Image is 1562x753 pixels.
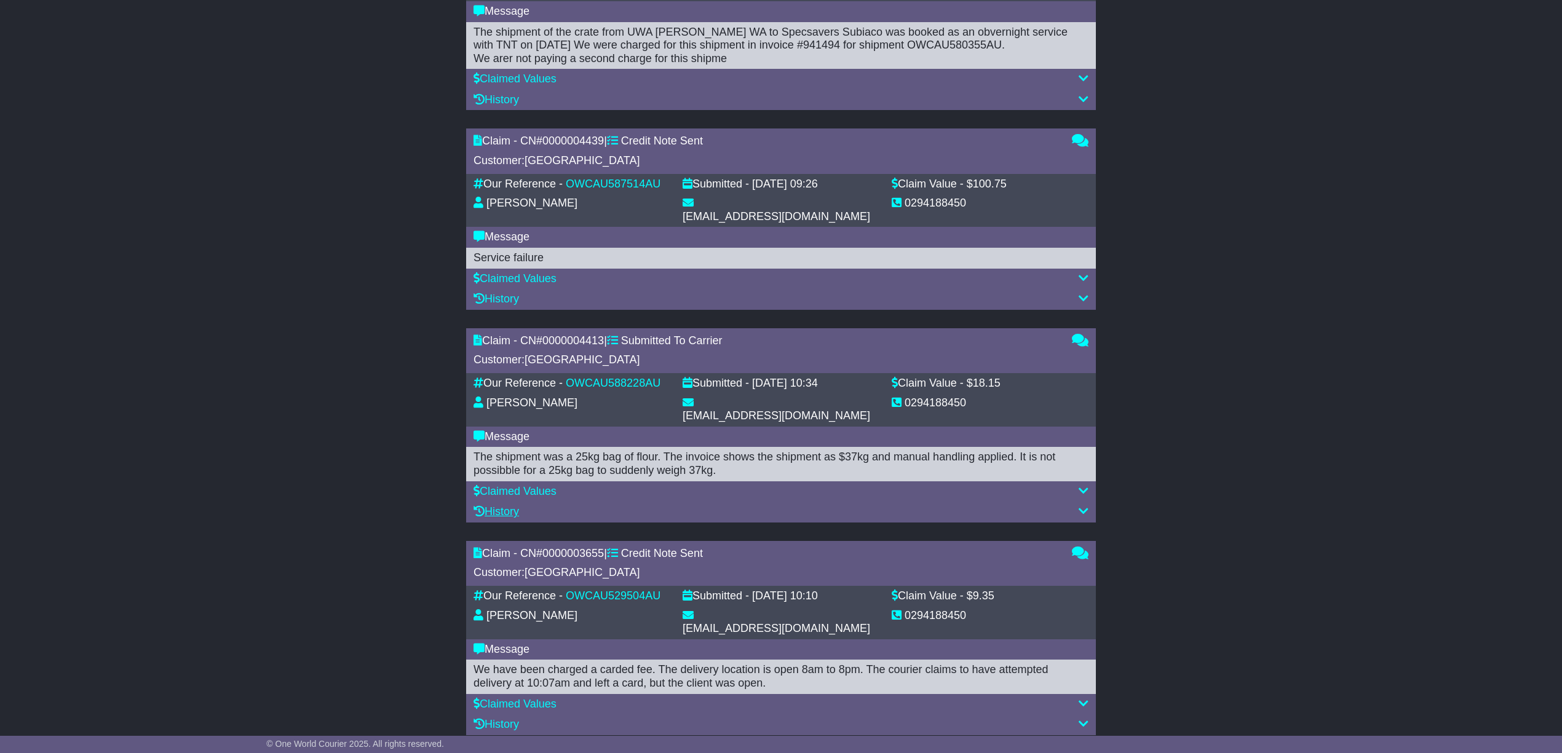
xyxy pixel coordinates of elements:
a: OWCAU529504AU [566,589,660,602]
span: Submitted To Carrier [621,334,723,347]
div: [DATE] 10:10 [752,589,818,603]
div: [EMAIL_ADDRESS][DOMAIN_NAME] [683,622,870,636]
a: Claimed Values [474,485,557,497]
a: History [474,718,519,730]
div: Customer: [474,566,1060,580]
div: Claim - CN# | [474,547,1060,561]
span: 0000004413 [542,334,604,347]
div: [DATE] 09:26 [752,178,818,191]
a: History [474,505,519,518]
div: Claim - CN# | [474,334,1060,348]
div: We have been charged a carded fee. The delivery location is open 8am to 8pm. The courier claims t... [474,663,1088,690]
a: OWCAU587514AU [566,178,660,190]
div: History [474,505,1088,519]
div: Claim Value - [892,377,964,390]
div: 0294188450 [905,197,966,210]
span: [GEOGRAPHIC_DATA] [525,566,640,578]
div: Claimed Values [474,485,1088,499]
div: Claimed Values [474,73,1088,86]
div: Claim - CN# | [474,135,1060,148]
span: © One World Courier 2025. All rights reserved. [266,739,444,749]
a: Claimed Values [474,698,557,710]
span: Credit Note Sent [621,547,703,559]
div: Service failure [474,251,1088,265]
div: Message [474,643,1088,656]
div: $18.15 [967,377,1001,390]
div: Our Reference - [474,589,563,603]
div: 0294188450 [905,396,966,410]
span: Credit Note Sent [621,135,703,147]
div: [DATE] 10:34 [752,377,818,390]
div: The shipment of the crate from UWA [PERSON_NAME] WA to Specsavers Subiaco was booked as an obvern... [474,26,1088,66]
div: Message [474,5,1088,18]
span: 0000003655 [542,547,604,559]
div: Submitted - [683,178,749,191]
div: Claimed Values [474,272,1088,286]
div: Claim Value - [892,178,964,191]
a: Claimed Values [474,73,557,85]
div: Claim Value - [892,589,964,603]
div: 0294188450 [905,609,966,623]
div: The shipment was a 25kg bag of flour. The invoice shows the shipment as $37kg and manual handling... [474,451,1088,477]
a: History [474,93,519,106]
div: History [474,293,1088,306]
div: $9.35 [967,589,994,603]
div: [EMAIL_ADDRESS][DOMAIN_NAME] [683,409,870,423]
div: Submitted - [683,589,749,603]
div: Customer: [474,353,1060,367]
a: History [474,293,519,305]
div: [PERSON_NAME] [486,197,577,210]
div: Submitted - [683,377,749,390]
a: Claimed Values [474,272,557,285]
span: [GEOGRAPHIC_DATA] [525,353,640,366]
div: $100.75 [967,178,1007,191]
span: 0000004439 [542,135,604,147]
a: OWCAU588228AU [566,377,660,389]
div: History [474,93,1088,107]
div: Message [474,231,1088,244]
div: Customer: [474,154,1060,168]
div: [PERSON_NAME] [486,396,577,410]
div: Message [474,430,1088,444]
span: [GEOGRAPHIC_DATA] [525,154,640,167]
div: Our Reference - [474,377,563,390]
div: History [474,718,1088,731]
div: Our Reference - [474,178,563,191]
div: [PERSON_NAME] [486,609,577,623]
div: [EMAIL_ADDRESS][DOMAIN_NAME] [683,210,870,224]
div: Claimed Values [474,698,1088,711]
